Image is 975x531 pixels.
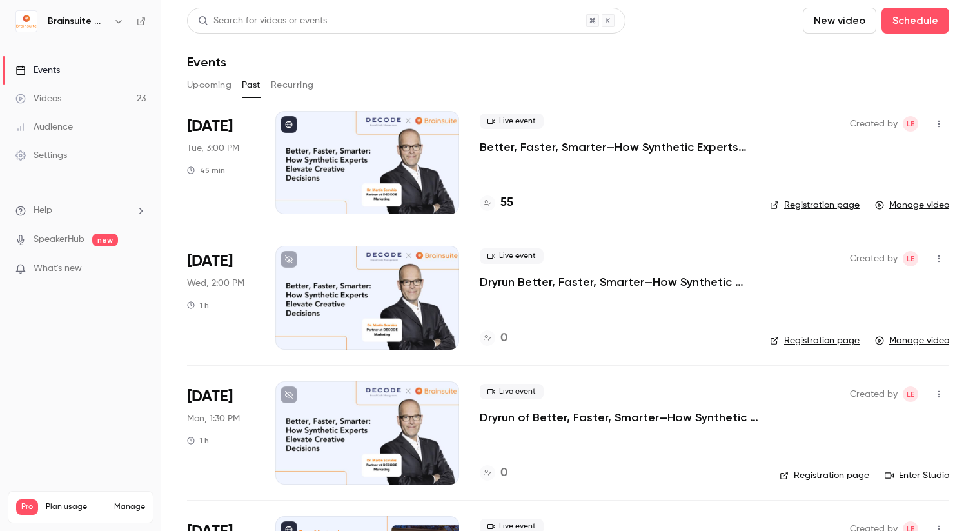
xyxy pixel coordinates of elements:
button: New video [803,8,876,34]
span: Tue, 3:00 PM [187,142,239,155]
a: 55 [480,194,513,212]
span: Louisa Edokpayi [903,116,918,132]
div: 1 h [187,300,209,310]
a: 0 [480,465,507,482]
a: Registration page [770,334,860,347]
div: Audience [15,121,73,134]
h4: 55 [500,194,513,212]
span: Created by [850,386,898,402]
span: Live event [480,114,544,129]
div: Settings [15,149,67,162]
img: Brainsuite Webinars [16,11,37,32]
span: [DATE] [187,116,233,137]
button: Recurring [271,75,314,95]
span: LE [907,386,914,402]
a: Dryrun of Better, Faster, Smarter—How Synthetic Experts Elevate Creative Decisions [480,410,759,425]
span: Created by [850,116,898,132]
h1: Events [187,54,226,70]
div: Videos [15,92,61,105]
iframe: Noticeable Trigger [130,263,146,275]
a: Manage [114,502,145,512]
h6: Brainsuite Webinars [48,15,108,28]
a: SpeakerHub [34,233,84,246]
button: Schedule [881,8,949,34]
div: 1 h [187,436,209,446]
a: Manage video [875,334,949,347]
span: Created by [850,251,898,266]
span: [DATE] [187,251,233,272]
span: [DATE] [187,386,233,407]
a: Better, Faster, Smarter—How Synthetic Experts Elevate Creative Decisions [480,139,749,155]
h4: 0 [500,330,507,347]
span: new [92,234,118,246]
button: Upcoming [187,75,231,95]
span: Plan usage [46,502,106,512]
span: Live event [480,384,544,399]
div: 45 min [187,165,225,175]
div: Sep 30 Tue, 3:00 PM (Europe/Berlin) [187,111,255,214]
span: LE [907,116,914,132]
span: Mon, 1:30 PM [187,412,240,425]
a: Dryrun Better, Faster, Smarter—How Synthetic Experts Elevate Creative Decisions [480,274,749,290]
span: Louisa Edokpayi [903,386,918,402]
a: Manage video [875,199,949,212]
a: Enter Studio [885,469,949,482]
div: Search for videos or events [198,14,327,28]
button: Past [242,75,261,95]
span: Live event [480,248,544,264]
span: Louisa Edokpayi [903,251,918,266]
a: Registration page [780,469,869,482]
a: 0 [480,330,507,347]
span: Wed, 2:00 PM [187,277,244,290]
span: What's new [34,262,82,276]
a: Registration page [770,199,860,212]
h4: 0 [500,465,507,482]
span: Help [34,204,52,217]
div: Events [15,64,60,77]
div: Sep 24 Wed, 2:00 PM (Europe/Berlin) [187,246,255,349]
span: LE [907,251,914,266]
div: Sep 15 Mon, 1:30 PM (Europe/Berlin) [187,381,255,485]
span: Pro [16,499,38,515]
li: help-dropdown-opener [15,204,146,217]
